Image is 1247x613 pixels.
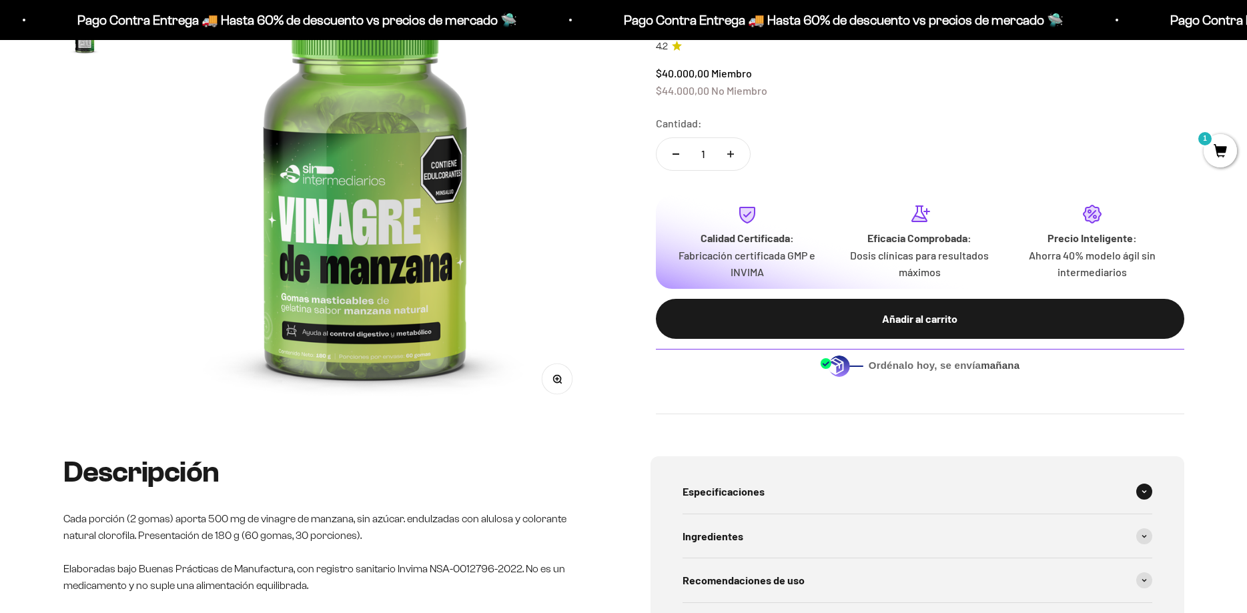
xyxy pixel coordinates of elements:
p: Dosis clínicas para resultados máximos [844,246,995,280]
button: Reducir cantidad [657,137,695,169]
strong: Precio Inteligente: [1048,231,1137,243]
span: 4.2 [656,39,668,53]
button: Aumentar cantidad [711,137,750,169]
summary: Recomendaciones de uso [683,558,1152,602]
strong: Calidad Certificada: [701,231,794,243]
button: Añadir al carrito [656,298,1184,338]
summary: Especificaciones [683,470,1152,514]
b: mañana [981,360,1019,371]
p: Fabricación certificada GMP e INVIMA [672,246,823,280]
img: Despacho sin intermediarios [820,354,863,376]
div: Añadir al carrito [683,310,1158,327]
mark: 1 [1197,131,1213,147]
p: Ahorra 40% modelo ágil sin intermediarios [1017,246,1168,280]
span: Ordénalo hoy, se envía [869,358,1020,373]
label: Cantidad: [656,115,702,132]
p: Elaboradas bajo Buenas Prácticas de Manufactura, con registro sanitario Invima NSA-0012796-2022. ... [63,560,597,594]
a: 1 [1204,145,1237,159]
span: Ingredientes [683,528,743,545]
p: Pago Contra Entrega 🚚 Hasta 60% de descuento vs precios de mercado 🛸 [562,9,1002,31]
strong: Eficacia Comprobada: [867,231,971,243]
span: Recomendaciones de uso [683,572,805,589]
span: Especificaciones [683,483,765,500]
p: Pago Contra Entrega 🚚 Hasta 60% de descuento vs precios de mercado 🛸 [16,9,456,31]
span: No Miembro [711,83,767,96]
span: $44.000,00 [656,83,709,96]
a: 4.24.2 de 5.0 estrellas [656,39,1184,53]
span: $40.000,00 [656,66,709,79]
p: Cada porción (2 gomas) aporta 500 mg de vinagre de manzana, sin azúcar. endulzadas con alulosa y ... [63,510,597,544]
span: Miembro [711,66,752,79]
h2: Descripción [63,456,597,488]
summary: Ingredientes [683,514,1152,558]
